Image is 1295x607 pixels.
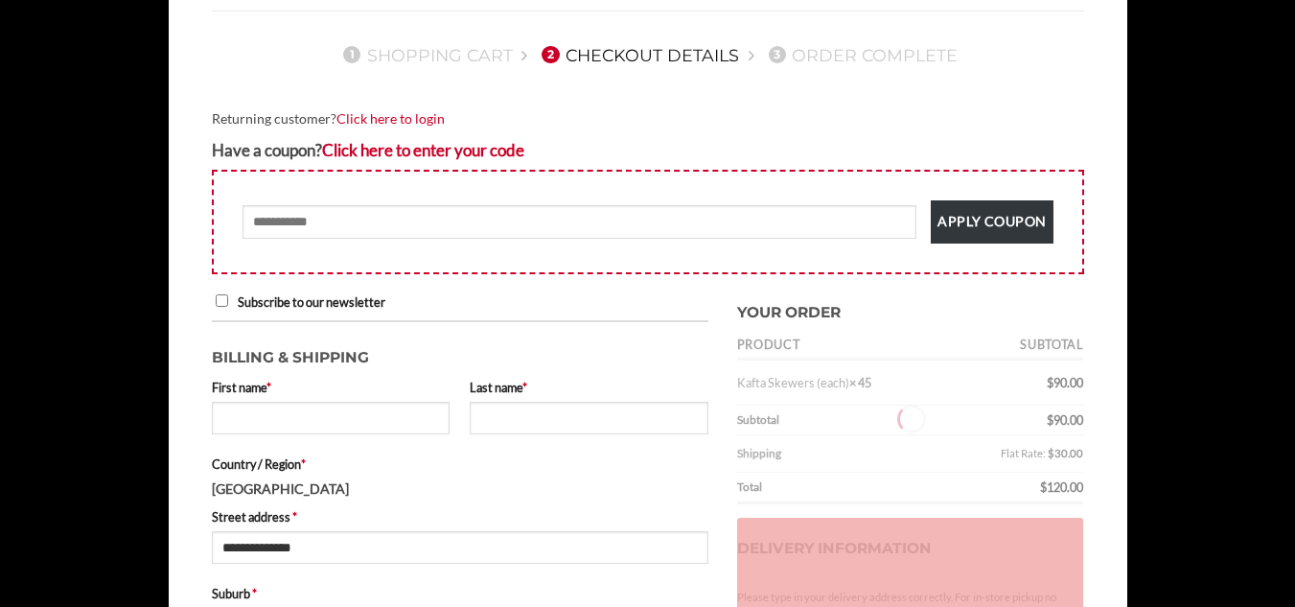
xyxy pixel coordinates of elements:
[536,45,739,65] a: 2Checkout details
[212,378,451,397] label: First name
[336,110,445,127] a: Click here to login
[212,480,349,497] strong: [GEOGRAPHIC_DATA]
[301,456,306,472] abbr: required
[337,45,513,65] a: 1Shopping Cart
[470,378,708,397] label: Last name
[212,108,1084,130] div: Returning customer?
[522,380,527,395] abbr: required
[266,380,271,395] abbr: required
[238,294,385,310] span: Subscribe to our newsletter
[931,200,1052,244] button: Apply coupon
[212,337,708,370] h3: Billing & Shipping
[292,509,297,525] abbr: required
[212,30,1084,80] nav: Checkout steps
[343,46,360,63] span: 1
[322,140,524,160] a: Enter your coupon code
[737,292,1084,325] h3: Your order
[737,518,1084,580] h3: Delivery Information
[212,584,708,603] label: Suburb
[212,507,708,526] label: Street address
[216,294,228,307] input: Subscribe to our newsletter
[252,586,257,601] abbr: required
[542,46,559,63] span: 2
[212,455,708,474] label: Country / Region
[212,137,1084,163] div: Have a coupon?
